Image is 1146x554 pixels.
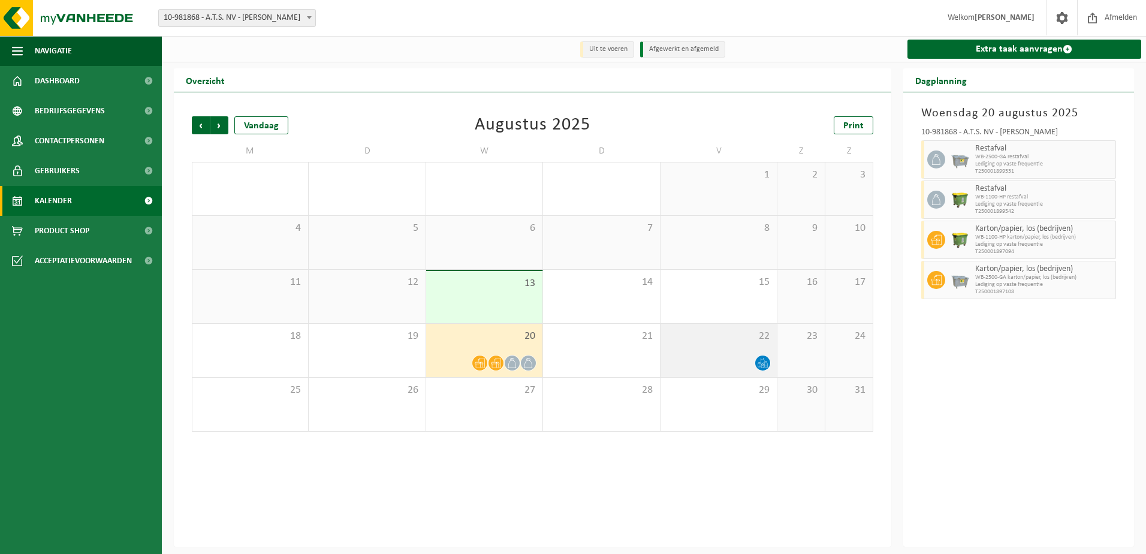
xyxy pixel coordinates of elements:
div: Vandaag [234,116,288,134]
td: W [426,140,543,162]
span: Lediging op vaste frequentie [975,281,1113,288]
span: 24 [831,330,867,343]
span: 25 [198,384,302,397]
span: Gebruikers [35,156,80,186]
span: 4 [198,222,302,235]
span: 20 [432,330,536,343]
span: T250001897108 [975,288,1113,296]
span: T250001899542 [975,208,1113,215]
span: 23 [783,330,819,343]
td: V [661,140,777,162]
span: 22 [667,330,771,343]
a: Extra taak aanvragen [907,40,1142,59]
span: 10-981868 - A.T.S. NV - HAMME - HAMME [159,10,315,26]
span: Lediging op vaste frequentie [975,161,1113,168]
span: 16 [783,276,819,289]
span: Product Shop [35,216,89,246]
li: Afgewerkt en afgemeld [640,41,725,58]
span: Restafval [975,184,1113,194]
strong: [PERSON_NAME] [975,13,1035,22]
span: Karton/papier, los (bedrijven) [975,224,1113,234]
span: 6 [432,222,536,235]
span: 8 [667,222,771,235]
h3: Woensdag 20 augustus 2025 [921,104,1117,122]
span: 19 [315,330,419,343]
span: Contactpersonen [35,126,104,156]
td: D [543,140,660,162]
img: WB-2500-GAL-GY-01 [951,271,969,289]
span: 1 [667,168,771,182]
span: Bedrijfsgegevens [35,96,105,126]
span: Navigatie [35,36,72,66]
span: 14 [549,276,653,289]
span: 2 [783,168,819,182]
td: M [192,140,309,162]
span: 29 [667,384,771,397]
img: WB-1100-HPE-GN-50 [951,231,969,249]
td: D [309,140,426,162]
span: Volgende [210,116,228,134]
span: 3 [831,168,867,182]
span: WB-2500-GA karton/papier, los (bedrijven) [975,274,1113,281]
span: T250001899531 [975,168,1113,175]
span: 17 [831,276,867,289]
span: 28 [549,384,653,397]
span: WB-1100-HP restafval [975,194,1113,201]
span: 12 [315,276,419,289]
h2: Dagplanning [903,68,979,92]
span: Lediging op vaste frequentie [975,241,1113,248]
span: Print [843,121,864,131]
span: 30 [783,384,819,397]
img: WB-2500-GAL-GY-01 [951,150,969,168]
span: WB-1100-HP karton/papier, los (bedrijven) [975,234,1113,241]
li: Uit te voeren [580,41,634,58]
span: T250001897094 [975,248,1113,255]
span: 10 [831,222,867,235]
span: 18 [198,330,302,343]
span: Karton/papier, los (bedrijven) [975,264,1113,274]
span: 11 [198,276,302,289]
span: Lediging op vaste frequentie [975,201,1113,208]
td: Z [777,140,825,162]
span: 26 [315,384,419,397]
span: 5 [315,222,419,235]
span: Kalender [35,186,72,216]
td: Z [825,140,873,162]
span: WB-2500-GA restafval [975,153,1113,161]
span: 7 [549,222,653,235]
img: WB-1100-HPE-GN-50 [951,191,969,209]
span: 15 [667,276,771,289]
span: Acceptatievoorwaarden [35,246,132,276]
div: 10-981868 - A.T.S. NV - [PERSON_NAME] [921,128,1117,140]
span: Restafval [975,144,1113,153]
span: 21 [549,330,653,343]
a: Print [834,116,873,134]
span: 13 [432,277,536,290]
h2: Overzicht [174,68,237,92]
span: 10-981868 - A.T.S. NV - HAMME - HAMME [158,9,316,27]
span: 31 [831,384,867,397]
span: 27 [432,384,536,397]
span: Dashboard [35,66,80,96]
span: Vorige [192,116,210,134]
div: Augustus 2025 [475,116,590,134]
span: 9 [783,222,819,235]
